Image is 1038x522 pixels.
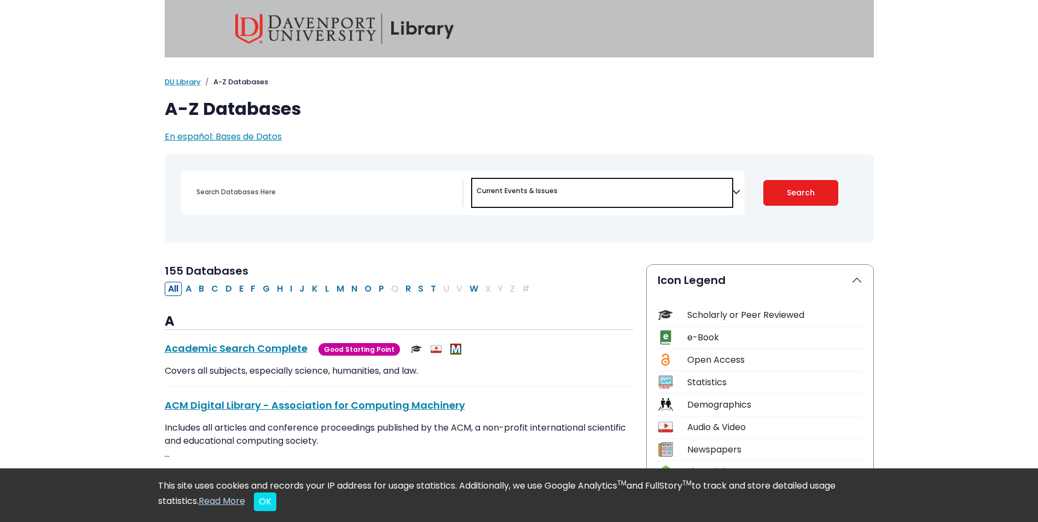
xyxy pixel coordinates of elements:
[287,282,295,296] button: Filter Results I
[247,282,259,296] button: Filter Results F
[472,186,558,196] li: Current Events & Issues
[658,330,673,345] img: Icon e-Book
[236,282,247,296] button: Filter Results E
[309,282,321,296] button: Filter Results K
[687,398,862,411] div: Demographics
[687,421,862,434] div: Audio & Video
[687,353,862,367] div: Open Access
[165,263,248,279] span: 155 Databases
[687,331,862,344] div: e-Book
[658,375,673,390] img: Icon Statistics
[296,282,308,296] button: Filter Results J
[195,282,207,296] button: Filter Results B
[318,343,400,356] span: Good Starting Point
[158,479,880,511] div: This site uses cookies and records your IP address for usage statistics. Additionally, we use Goo...
[165,398,465,412] a: ACM Digital Library - Association for Computing Machinery
[165,77,201,87] a: DU Library
[208,282,222,296] button: Filter Results C
[235,14,454,44] img: Davenport University Library
[165,314,633,330] h3: A
[259,282,273,296] button: Filter Results G
[165,77,874,88] nav: breadcrumb
[682,478,692,488] sup: TM
[647,265,873,295] button: Icon Legend
[763,180,838,206] button: Submit for Search Results
[477,186,558,196] span: Current Events & Issues
[375,282,387,296] button: Filter Results P
[222,282,235,296] button: Filter Results D
[658,465,673,479] img: Icon Financial Report
[348,282,361,296] button: Filter Results N
[687,376,862,389] div: Statistics
[165,282,182,296] button: All
[165,98,874,119] h1: A-Z Databases
[658,308,673,322] img: Icon Scholarly or Peer Reviewed
[333,282,347,296] button: Filter Results M
[450,344,461,355] img: MeL (Michigan electronic Library)
[165,364,633,378] p: Covers all subjects, especially science, humanities, and law.
[165,421,633,461] p: Includes all articles and conference proceedings published by the ACM, a non-profit international...
[182,282,195,296] button: Filter Results A
[658,442,673,457] img: Icon Newspapers
[658,420,673,434] img: Icon Audio & Video
[199,495,245,507] a: Read More
[165,154,874,242] nav: Search filters
[687,309,862,322] div: Scholarly or Peer Reviewed
[617,478,627,488] sup: TM
[402,282,414,296] button: Filter Results R
[165,282,534,294] div: Alpha-list to filter by first letter of database name
[322,282,333,296] button: Filter Results L
[687,465,862,478] div: Financial Report
[165,341,308,355] a: Academic Search Complete
[466,282,482,296] button: Filter Results W
[427,282,439,296] button: Filter Results T
[658,397,673,412] img: Icon Demographics
[190,184,462,200] input: Search database by title or keyword
[415,282,427,296] button: Filter Results S
[254,492,276,511] button: Close
[274,282,286,296] button: Filter Results H
[687,443,862,456] div: Newspapers
[165,130,282,143] a: En español: Bases de Datos
[560,188,565,197] textarea: Search
[659,352,672,367] img: Icon Open Access
[431,344,442,355] img: Audio & Video
[361,282,375,296] button: Filter Results O
[411,344,422,355] img: Scholarly or Peer Reviewed
[201,77,268,88] li: A-Z Databases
